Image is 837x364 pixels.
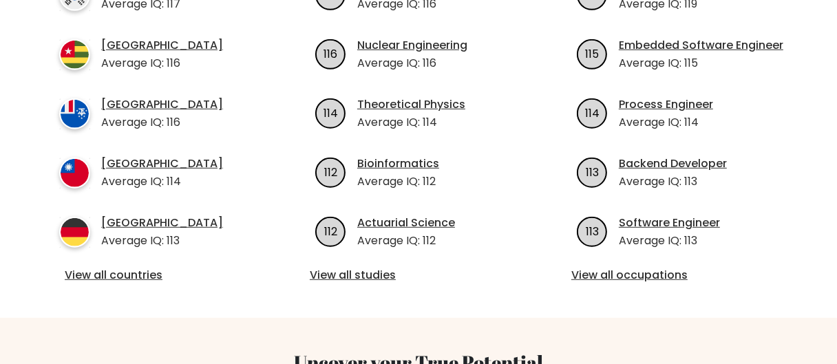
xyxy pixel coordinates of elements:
[65,267,249,283] a: View all countries
[324,223,337,239] text: 112
[357,37,467,54] a: Nuclear Engineering
[357,173,439,190] p: Average IQ: 112
[101,233,223,249] p: Average IQ: 113
[101,37,223,54] a: [GEOGRAPHIC_DATA]
[619,173,727,190] p: Average IQ: 113
[310,267,527,283] a: View all studies
[324,45,338,61] text: 116
[357,156,439,172] a: Bioinformatics
[101,55,223,72] p: Average IQ: 116
[59,217,90,248] img: country
[324,164,337,180] text: 112
[101,215,223,231] a: [GEOGRAPHIC_DATA]
[586,164,599,180] text: 113
[585,105,600,120] text: 114
[101,114,223,131] p: Average IQ: 116
[101,173,223,190] p: Average IQ: 114
[357,55,467,72] p: Average IQ: 116
[619,96,713,113] a: Process Engineer
[571,267,789,283] a: View all occupations
[586,45,600,61] text: 115
[619,156,727,172] a: Backend Developer
[357,215,455,231] a: Actuarial Science
[59,98,90,129] img: country
[619,55,783,72] p: Average IQ: 115
[619,114,713,131] p: Average IQ: 114
[101,96,223,113] a: [GEOGRAPHIC_DATA]
[619,215,720,231] a: Software Engineer
[324,105,338,120] text: 114
[101,156,223,172] a: [GEOGRAPHIC_DATA]
[357,114,465,131] p: Average IQ: 114
[586,223,599,239] text: 113
[619,37,783,54] a: Embedded Software Engineer
[59,39,90,70] img: country
[619,233,720,249] p: Average IQ: 113
[59,158,90,189] img: country
[357,96,465,113] a: Theoretical Physics
[357,233,455,249] p: Average IQ: 112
